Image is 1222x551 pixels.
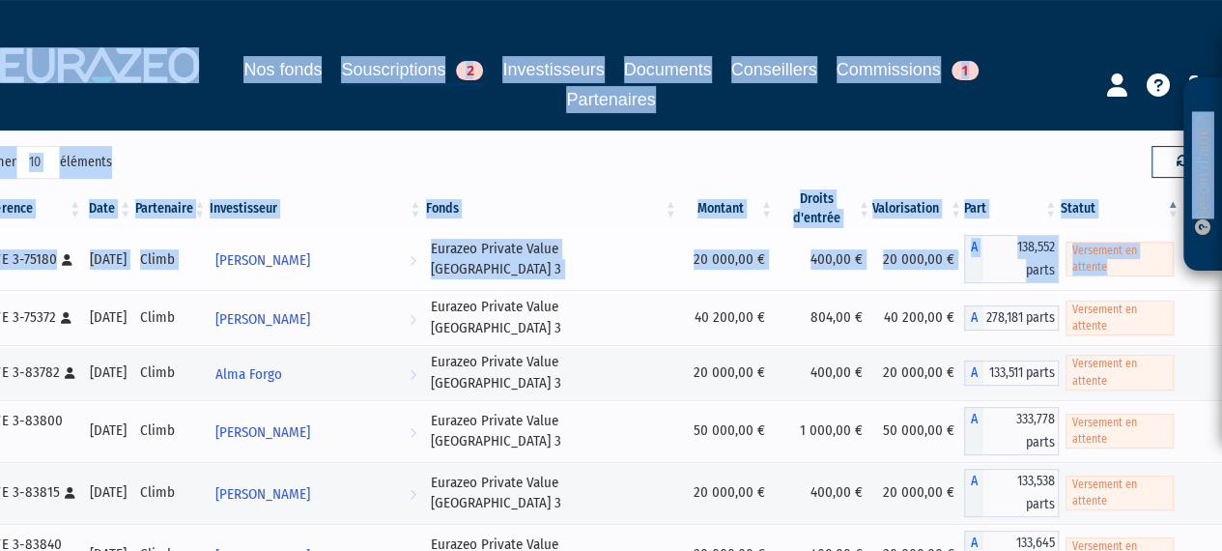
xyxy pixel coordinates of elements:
span: A [964,305,983,331]
td: 20 000,00 € [679,228,775,290]
div: [DATE] [90,307,127,328]
th: Fonds: activer pour trier la colonne par ordre croissant [424,189,679,228]
div: [DATE] [90,362,127,383]
td: Climb [133,400,208,462]
span: 2 [456,61,483,80]
i: Voir l'investisseur [410,477,416,512]
span: 1 [952,61,979,80]
span: A [964,407,983,455]
span: Versement en attente [1066,476,1174,510]
i: [Français] Personne physique [65,487,75,499]
i: [Français] Personne physique [61,312,71,324]
div: Eurazeo Private Value [GEOGRAPHIC_DATA] 3 [431,297,672,338]
span: 278,181 parts [983,305,1059,331]
td: Climb [133,345,208,400]
i: [Français] Personne physique [65,367,75,379]
a: Investisseurs [502,56,604,83]
td: 20 000,00 € [872,228,964,290]
span: A [964,235,983,283]
span: Versement en attente [1066,355,1174,390]
th: Part: activer pour trier la colonne par ordre croissant [964,189,1059,228]
td: 40 200,00 € [679,290,775,345]
i: [Français] Personne physique [62,254,72,266]
span: Versement en attente [1066,414,1174,449]
td: 804,00 € [775,290,872,345]
div: Eurazeo Private Value [GEOGRAPHIC_DATA] 3 [431,239,672,280]
th: Partenaire: activer pour trier la colonne par ordre croissant [133,189,208,228]
th: Droits d'entrée: activer pour trier la colonne par ordre croissant [775,189,872,228]
span: [PERSON_NAME] [215,477,310,512]
td: 20 000,00 € [872,462,964,524]
td: 20 000,00 € [872,345,964,400]
span: 333,778 parts [983,407,1059,455]
p: Besoin d'aide ? [1192,88,1214,262]
th: Valorisation: activer pour trier la colonne par ordre croissant [872,189,964,228]
th: Montant: activer pour trier la colonne par ordre croissant [679,189,775,228]
td: 20 000,00 € [679,345,775,400]
a: [PERSON_NAME] [208,412,423,450]
span: 133,538 parts [983,469,1059,517]
span: Alma Forgo [215,357,282,392]
a: [PERSON_NAME] [208,240,423,278]
a: Documents [624,56,712,83]
td: 1 000,00 € [775,400,872,462]
div: [DATE] [90,249,127,270]
a: Alma Forgo [208,354,423,392]
a: Commissions1 [837,56,979,83]
a: Nos fonds [243,56,322,83]
td: 50 000,00 € [679,400,775,462]
td: Climb [133,462,208,524]
td: Climb [133,290,208,345]
div: A - Eurazeo Private Value Europe 3 [964,469,1059,517]
th: Investisseur: activer pour trier la colonne par ordre croissant [208,189,423,228]
span: [PERSON_NAME] [215,415,310,450]
div: Eurazeo Private Value [GEOGRAPHIC_DATA] 3 [431,352,672,393]
td: 400,00 € [775,345,872,400]
th: Date: activer pour trier la colonne par ordre croissant [83,189,133,228]
td: Climb [133,228,208,290]
span: 133,511 parts [983,361,1059,386]
i: Voir l'investisseur [410,357,416,392]
select: Afficheréléments [16,146,60,179]
td: 400,00 € [775,228,872,290]
div: [DATE] [90,420,127,441]
div: Eurazeo Private Value [GEOGRAPHIC_DATA] 3 [431,411,672,452]
a: [PERSON_NAME] [208,299,423,337]
td: 40 200,00 € [872,290,964,345]
i: Voir l'investisseur [410,243,416,278]
a: [PERSON_NAME] [208,474,423,512]
span: 138,552 parts [983,235,1059,283]
div: A - Eurazeo Private Value Europe 3 [964,407,1059,455]
div: [DATE] [90,482,127,503]
div: A - Eurazeo Private Value Europe 3 [964,235,1059,283]
span: A [964,469,983,517]
div: A - Eurazeo Private Value Europe 3 [964,305,1059,331]
a: Conseillers [731,56,817,83]
td: 50 000,00 € [872,400,964,462]
span: [PERSON_NAME] [215,243,310,278]
i: Voir l'investisseur [410,415,416,450]
a: Partenaires [566,86,655,113]
div: A - Eurazeo Private Value Europe 3 [964,361,1059,386]
span: Versement en attente [1066,242,1174,276]
th: Statut : activer pour trier la colonne par ordre d&eacute;croissant [1059,189,1180,228]
i: Voir l'investisseur [410,302,416,337]
span: Versement en attente [1066,301,1174,335]
div: Eurazeo Private Value [GEOGRAPHIC_DATA] 3 [431,473,672,514]
a: Souscriptions2 [341,56,483,86]
td: 20 000,00 € [679,462,775,524]
span: [PERSON_NAME] [215,302,310,337]
span: A [964,361,983,386]
td: 400,00 € [775,462,872,524]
